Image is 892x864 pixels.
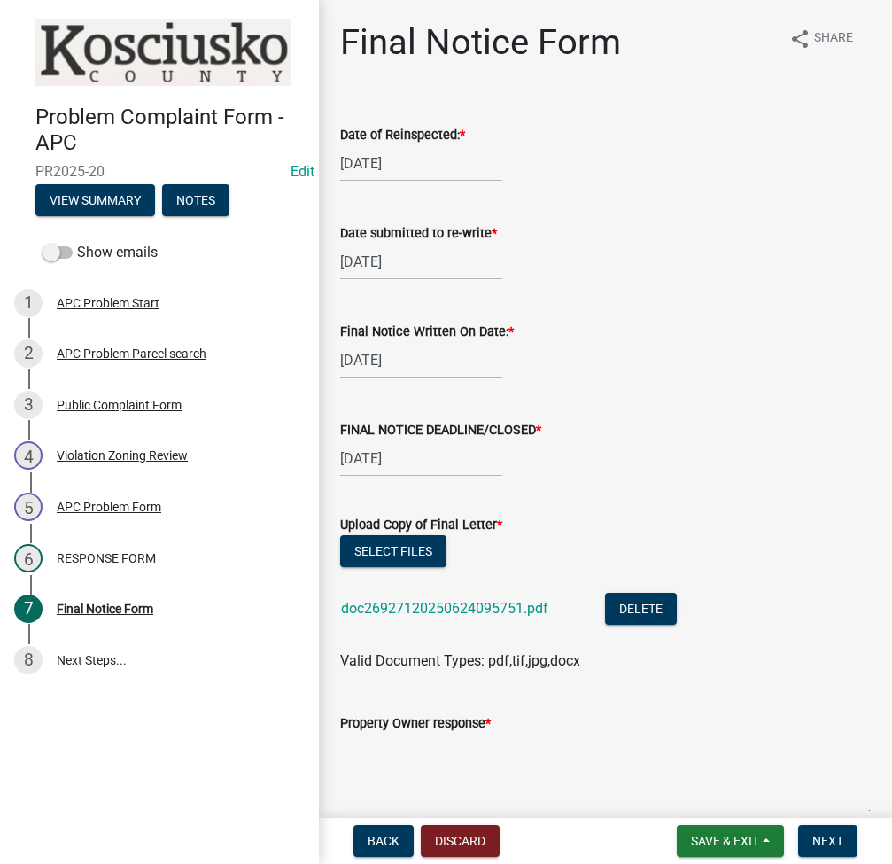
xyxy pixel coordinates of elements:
[14,289,43,317] div: 1
[340,652,580,669] span: Valid Document Types: pdf,tif,jpg,docx
[605,593,677,625] button: Delete
[340,440,502,477] input: mm/dd/yyyy
[340,145,502,182] input: mm/dd/yyyy
[340,718,491,730] label: Property Owner response
[35,105,305,156] h4: Problem Complaint Form - APC
[775,21,867,56] button: shareShare
[421,825,500,857] button: Discard
[353,825,414,857] button: Back
[14,339,43,368] div: 2
[57,399,182,411] div: Public Complaint Form
[340,228,497,240] label: Date submitted to re-write
[368,834,399,848] span: Back
[340,424,541,437] label: FINAL NOTICE DEADLINE/CLOSED
[340,535,446,567] button: Select files
[57,501,161,513] div: APC Problem Form
[57,552,156,564] div: RESPONSE FORM
[340,21,621,64] h1: Final Notice Form
[340,129,465,142] label: Date of Reinspected:
[14,595,43,623] div: 7
[35,194,155,208] wm-modal-confirm: Summary
[814,28,853,50] span: Share
[162,194,229,208] wm-modal-confirm: Notes
[57,347,206,360] div: APC Problem Parcel search
[691,834,759,848] span: Save & Exit
[14,544,43,572] div: 6
[57,449,188,462] div: Violation Zoning Review
[162,184,229,216] button: Notes
[14,646,43,674] div: 8
[291,163,314,180] wm-modal-confirm: Edit Application Number
[14,493,43,521] div: 5
[340,326,514,339] label: Final Notice Written On Date:
[340,519,502,532] label: Upload Copy of Final Letter
[340,342,502,378] input: mm/dd/yyyy
[35,163,283,180] span: PR2025-20
[35,184,155,216] button: View Summary
[677,825,784,857] button: Save & Exit
[291,163,314,180] a: Edit
[57,297,159,309] div: APC Problem Start
[789,28,811,50] i: share
[341,600,548,617] a: doc26927120250624095751.pdf
[340,244,502,280] input: mm/dd/yyyy
[14,391,43,419] div: 3
[798,825,857,857] button: Next
[14,441,43,470] div: 4
[812,834,843,848] span: Next
[57,603,153,615] div: Final Notice Form
[35,19,291,86] img: Kosciusko County, Indiana
[605,602,677,619] wm-modal-confirm: Delete Document
[43,242,158,263] label: Show emails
